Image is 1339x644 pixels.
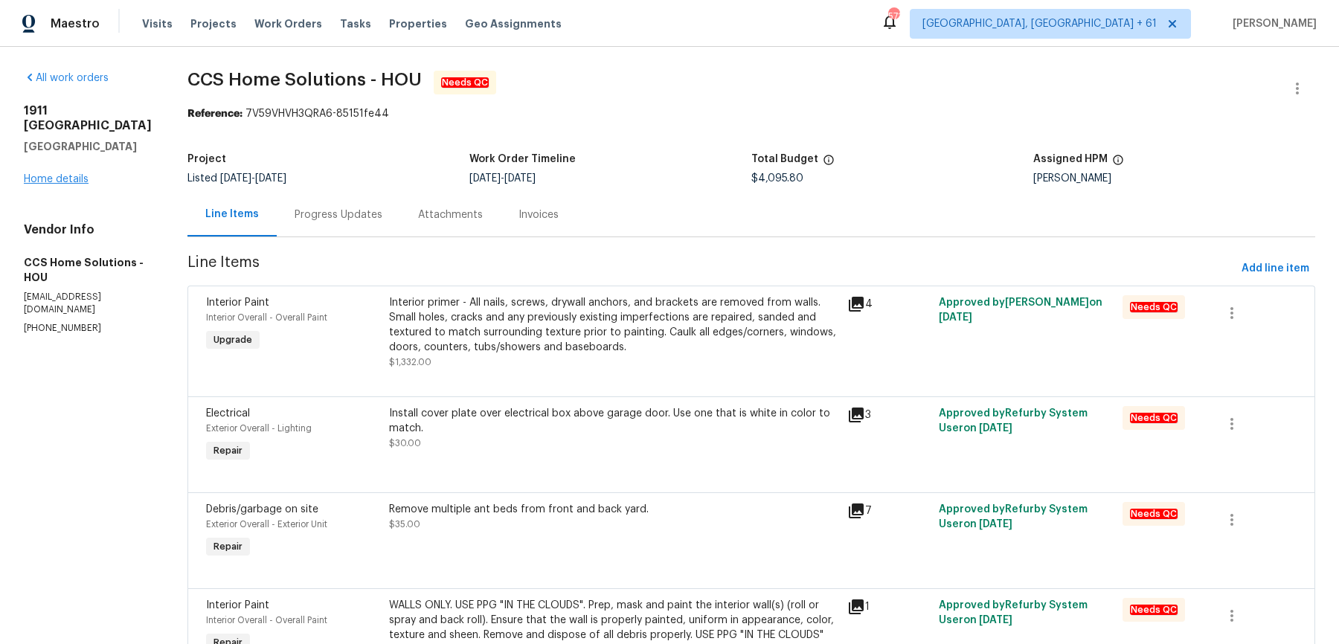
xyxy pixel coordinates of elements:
span: Approved by Refurby System User on [939,600,1088,625]
div: 4 [847,295,930,313]
p: [PHONE_NUMBER] [24,322,152,335]
span: [DATE] [979,615,1012,625]
h5: Work Order Timeline [469,154,576,164]
a: Home details [24,174,89,184]
span: Maestro [51,16,100,31]
div: WALLS ONLY. USE PPG "IN THE CLOUDS". Prep, mask and paint the interior wall(s) (roll or spray and... [389,598,838,643]
span: Repair [208,539,248,554]
span: Interior Overall - Overall Paint [206,313,327,322]
span: The hpm assigned to this work order. [1112,154,1124,173]
div: Attachments [418,207,483,222]
span: [DATE] [469,173,501,184]
div: 3 [847,406,930,424]
div: 571 [888,9,899,24]
span: [DATE] [939,312,972,323]
span: $4,095.80 [751,173,803,184]
span: [DATE] [979,519,1012,529]
span: Exterior Overall - Exterior Unit [206,520,327,529]
h2: 1911 [GEOGRAPHIC_DATA] [24,103,152,133]
span: Electrical [206,408,250,419]
div: Line Items [205,207,259,222]
span: $30.00 [389,439,421,448]
span: [DATE] [979,423,1012,434]
h4: Vendor Info [24,222,152,237]
a: All work orders [24,73,109,83]
button: Add line item [1236,255,1315,283]
em: Needs QC [1130,302,1178,312]
span: Line Items [187,255,1236,283]
span: Approved by [PERSON_NAME] on [939,297,1102,323]
div: Invoices [518,207,559,222]
div: [PERSON_NAME] [1033,173,1315,184]
span: Interior Overall - Overall Paint [206,616,327,625]
b: Reference: [187,109,243,119]
span: [DATE] [504,173,536,184]
span: Repair [208,443,248,458]
span: Upgrade [208,332,258,347]
em: Needs QC [1130,509,1178,519]
span: The total cost of line items that have been proposed by Opendoor. This sum includes line items th... [823,154,835,173]
div: 1 [847,598,930,616]
h5: Project [187,154,226,164]
div: Progress Updates [295,207,382,222]
span: Projects [190,16,237,31]
span: Approved by Refurby System User on [939,408,1088,434]
span: Visits [142,16,173,31]
span: Tasks [340,19,371,29]
span: [DATE] [220,173,251,184]
span: Interior Paint [206,297,269,308]
span: $35.00 [389,520,420,529]
span: Add line item [1242,260,1309,278]
span: - [469,173,536,184]
span: Listed [187,173,286,184]
span: Properties [389,16,447,31]
div: Install cover plate over electrical box above garage door. Use one that is white in color to match. [389,406,838,436]
span: [DATE] [255,173,286,184]
em: Needs QC [441,77,489,88]
span: CCS Home Solutions - HOU [187,71,422,88]
h5: CCS Home Solutions - HOU [24,255,152,285]
div: Remove multiple ant beds from front and back yard. [389,502,838,517]
h5: [GEOGRAPHIC_DATA] [24,139,152,154]
div: Interior primer - All nails, screws, drywall anchors, and brackets are removed from walls. Small ... [389,295,838,355]
h5: Total Budget [751,154,818,164]
div: 7 [847,502,930,520]
div: 7V59VHVH3QRA6-85151fe44 [187,106,1315,121]
h5: Assigned HPM [1033,154,1108,164]
p: [EMAIL_ADDRESS][DOMAIN_NAME] [24,291,152,316]
span: Exterior Overall - Lighting [206,424,312,433]
span: Debris/garbage on site [206,504,318,515]
em: Needs QC [1130,605,1178,615]
em: Needs QC [1130,413,1178,423]
span: Work Orders [254,16,322,31]
span: - [220,173,286,184]
span: Interior Paint [206,600,269,611]
span: [GEOGRAPHIC_DATA], [GEOGRAPHIC_DATA] + 61 [922,16,1157,31]
span: Approved by Refurby System User on [939,504,1088,529]
span: Geo Assignments [465,16,562,31]
span: [PERSON_NAME] [1227,16,1317,31]
span: $1,332.00 [389,358,431,367]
